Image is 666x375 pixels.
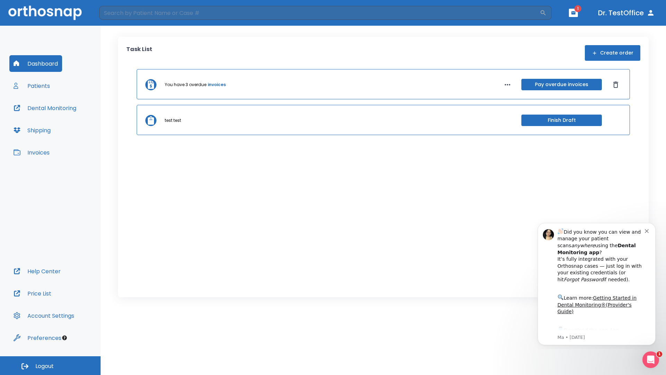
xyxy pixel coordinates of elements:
[527,217,666,349] iframe: Intercom notifications message
[208,82,226,88] a: invoices
[9,144,54,161] button: Invoices
[8,6,82,20] img: Orthosnap
[30,111,92,123] a: App Store
[30,118,118,124] p: Message from Ma, sent 5w ago
[30,109,118,144] div: Download the app: | ​ Let us know if you need help getting started!
[610,79,621,90] button: Dismiss
[99,6,540,20] input: Search by Patient Name or Case #
[126,45,152,61] p: Task List
[165,82,206,88] p: You have 3 overdue
[574,5,581,12] span: 1
[9,100,80,116] button: Dental Monitoring
[61,335,68,341] div: Tooltip anchor
[9,285,55,302] button: Price List
[657,351,662,357] span: 1
[521,115,602,126] button: Finish Draft
[9,263,65,280] button: Help Center
[9,122,55,139] button: Shipping
[165,117,181,124] p: test test
[9,77,54,94] button: Patients
[521,79,602,90] button: Pay overdue invoices
[9,330,66,346] button: Preferences
[35,362,54,370] span: Logout
[118,11,123,16] button: Dismiss notification
[642,351,659,368] iframe: Intercom live chat
[585,45,640,61] button: Create order
[9,55,62,72] button: Dashboard
[9,307,78,324] button: Account Settings
[595,7,658,19] button: Dr. TestOffice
